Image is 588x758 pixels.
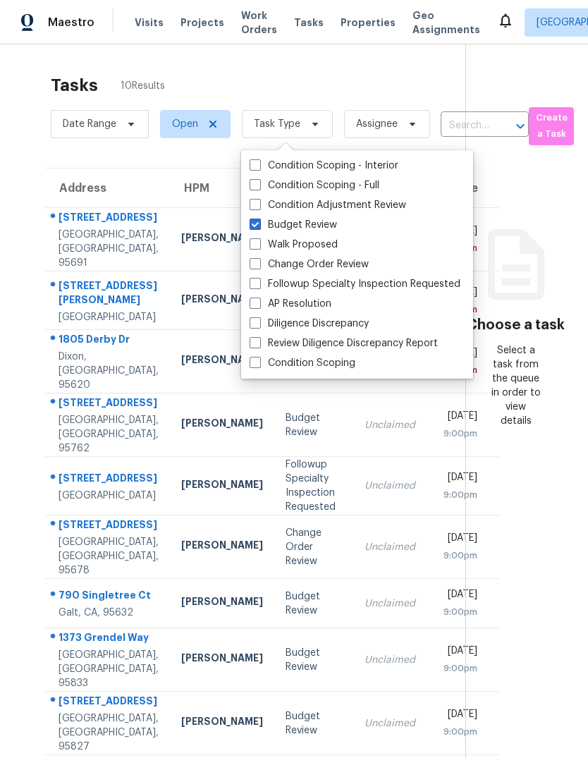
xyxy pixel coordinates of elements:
div: [PERSON_NAME] [181,594,263,612]
div: [STREET_ADDRESS] [59,210,159,228]
label: AP Resolution [250,297,331,311]
div: [PERSON_NAME] [181,353,263,370]
div: 1373 Grendel Way [59,630,159,648]
span: Projects [180,16,224,30]
div: [STREET_ADDRESS] [59,518,159,535]
span: Create a Task [536,110,567,142]
label: Budget Review [250,218,337,232]
div: Budget Review [286,589,342,618]
div: [DATE] [438,470,477,488]
div: [GEOGRAPHIC_DATA], [GEOGRAPHIC_DATA], 95833 [59,648,159,690]
div: 9:00pm [438,488,477,502]
label: Condition Scoping [250,356,355,370]
div: 1805 Derby Dr [59,332,159,350]
label: Condition Scoping - Full [250,178,379,192]
div: 9:00pm [438,605,477,619]
div: 790 Singletree Ct [59,588,159,606]
div: Unclaimed [365,418,415,432]
span: Assignee [356,117,398,131]
button: Open [510,116,530,136]
div: [GEOGRAPHIC_DATA], [GEOGRAPHIC_DATA], 95678 [59,535,159,577]
div: [STREET_ADDRESS][PERSON_NAME] [59,279,159,310]
div: Unclaimed [365,653,415,667]
div: 9:00pm [438,661,477,676]
div: Select a task from the queue in order to view details [491,343,540,428]
div: [GEOGRAPHIC_DATA], [GEOGRAPHIC_DATA], 95827 [59,711,159,754]
div: Budget Review [286,646,342,674]
div: 9:00pm [438,549,477,563]
th: HPM [170,169,274,208]
div: [DATE] [438,587,477,605]
div: [PERSON_NAME] [181,538,263,556]
div: [GEOGRAPHIC_DATA] [59,310,159,324]
span: Visits [135,16,164,30]
label: Followup Specialty Inspection Requested [250,277,460,291]
span: Task Type [254,117,300,131]
div: [GEOGRAPHIC_DATA] [59,489,159,503]
div: Dixon, [GEOGRAPHIC_DATA], 95620 [59,350,159,392]
div: [PERSON_NAME] [181,651,263,668]
div: [PERSON_NAME] [181,231,263,248]
h3: Choose a task [467,318,565,332]
label: Review Diligence Discrepancy Report [250,336,438,350]
div: Galt, CA, 95632 [59,606,159,620]
div: Followup Specialty Inspection Requested [286,458,342,514]
div: [DATE] [438,644,477,661]
div: [STREET_ADDRESS] [59,396,159,413]
div: [PERSON_NAME] [181,292,263,310]
div: Unclaimed [365,540,415,554]
div: Change Order Review [286,526,342,568]
label: Diligence Discrepancy [250,317,369,331]
div: [STREET_ADDRESS] [59,694,159,711]
div: [DATE] [438,531,477,549]
h2: Tasks [51,78,98,92]
span: Properties [341,16,396,30]
span: 10 Results [121,79,165,93]
div: [PERSON_NAME] [181,416,263,434]
div: 9:00pm [438,427,477,441]
div: Unclaimed [365,716,415,731]
span: Work Orders [241,8,277,37]
div: Budget Review [286,411,342,439]
label: Condition Scoping - Interior [250,159,398,173]
div: Unclaimed [365,479,415,493]
label: Walk Proposed [250,238,338,252]
div: Budget Review [286,709,342,738]
div: [DATE] [438,707,477,725]
div: Unclaimed [365,597,415,611]
label: Change Order Review [250,257,369,271]
div: [DATE] [438,409,477,427]
button: Create a Task [529,107,574,145]
span: Geo Assignments [412,8,480,37]
span: Open [172,117,198,131]
div: [PERSON_NAME] [181,477,263,495]
div: 9:00pm [438,725,477,739]
label: Condition Adjustment Review [250,198,406,212]
div: [STREET_ADDRESS] [59,471,159,489]
span: Date Range [63,117,116,131]
span: Maestro [48,16,94,30]
div: [GEOGRAPHIC_DATA], [GEOGRAPHIC_DATA], 95762 [59,413,159,456]
th: Address [45,169,170,208]
div: [PERSON_NAME] [181,714,263,732]
input: Search by address [441,115,489,137]
div: [GEOGRAPHIC_DATA], [GEOGRAPHIC_DATA], 95691 [59,228,159,270]
span: Tasks [294,18,324,27]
